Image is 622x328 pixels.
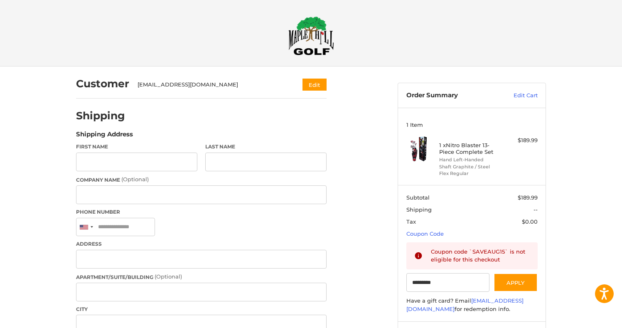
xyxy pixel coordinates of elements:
h2: Shipping [76,109,125,122]
small: (Optional) [155,273,182,280]
legend: Shipping Address [76,130,133,143]
span: Shipping [406,206,432,213]
h4: 1 x Nitro Blaster 13-Piece Complete Set [439,142,503,155]
span: Subtotal [406,194,430,201]
label: Company Name [76,175,327,184]
label: Apartment/Suite/Building [76,273,327,281]
small: (Optional) [121,176,149,182]
li: Hand Left-Handed [439,156,503,163]
a: Edit Cart [496,91,538,100]
img: Maple Hill Golf [288,16,334,55]
div: United States: +1 [76,218,96,236]
button: Apply [494,273,538,292]
li: Flex Regular [439,170,503,177]
span: Tax [406,218,416,225]
h3: Order Summary [406,91,496,100]
label: Last Name [205,143,327,150]
h2: Customer [76,77,129,90]
label: Address [76,240,327,248]
span: -- [533,206,538,213]
div: Coupon code `SAVEAUG15` is not eligible for this checkout [431,248,530,264]
span: $189.99 [518,194,538,201]
h3: 1 Item [406,121,538,128]
label: City [76,306,327,313]
span: $0.00 [522,218,538,225]
label: Phone Number [76,208,327,216]
div: Have a gift card? Email for redemption info. [406,297,538,313]
label: First Name [76,143,197,150]
li: Shaft Graphite / Steel [439,163,503,170]
button: Edit [302,79,327,91]
a: [EMAIL_ADDRESS][DOMAIN_NAME] [406,297,524,312]
input: Gift Certificate or Coupon Code [406,273,490,292]
a: Coupon Code [406,230,444,237]
iframe: Google Customer Reviews [553,306,622,328]
div: $189.99 [505,136,538,145]
div: [EMAIL_ADDRESS][DOMAIN_NAME] [138,81,287,89]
